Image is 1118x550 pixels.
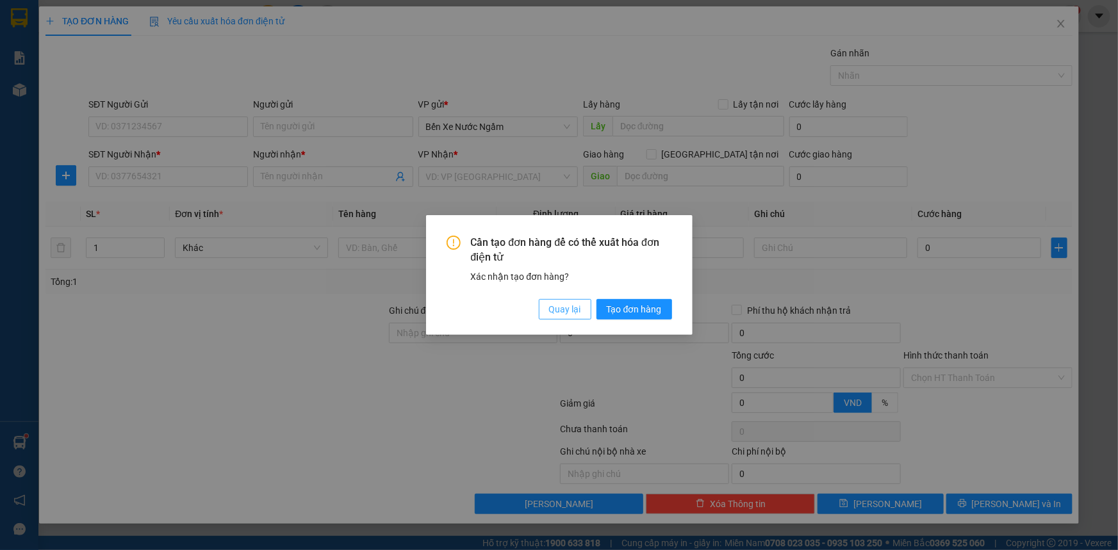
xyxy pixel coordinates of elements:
[471,236,672,264] span: Cần tạo đơn hàng để có thể xuất hóa đơn điện tử
[471,270,672,284] div: Xác nhận tạo đơn hàng?
[447,236,461,250] span: exclamation-circle
[539,299,591,319] button: Quay lại
[596,299,672,319] button: Tạo đơn hàng
[6,95,143,113] li: In ngày: 12:59 14/10
[6,77,143,95] li: [PERSON_NAME]
[607,302,662,316] span: Tạo đơn hàng
[549,302,581,316] span: Quay lại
